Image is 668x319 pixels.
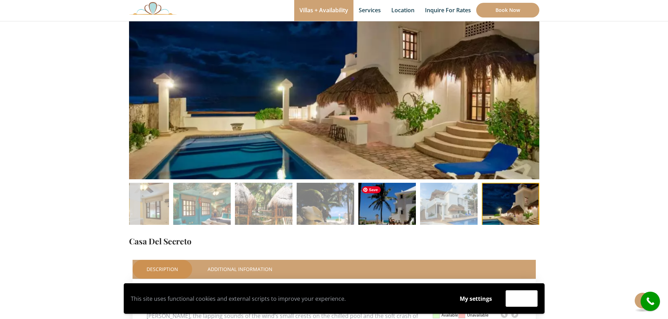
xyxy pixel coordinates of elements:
img: IMG_0123_2-1024x683-1-150x150.jpg [173,183,231,240]
button: My settings [453,291,499,307]
a: Description [133,260,192,279]
a: Book Now [476,3,539,18]
img: IMG_0733-1024x683-1-150x150.jpg [420,183,478,240]
button: Accept [506,290,538,307]
span: Save [362,186,381,193]
a: Additional Information [194,260,286,279]
i: call [642,293,658,309]
p: This site uses functional cookies and external scripts to improve your experience. [131,293,446,304]
img: IMG_0160-Editar-1024x683-1-150x150.jpg [112,183,169,240]
img: DSCF9962-1024x708-1-150x150.jpg [297,183,354,240]
img: DSCF9934-1024x683-1-150x150.jpg [358,183,416,240]
a: call [641,292,660,311]
img: Awesome Logo [129,2,177,15]
img: DSCF9971-1024x683-1-150x150.jpg [235,183,292,240]
a: Casa Del Secreto [129,236,191,247]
